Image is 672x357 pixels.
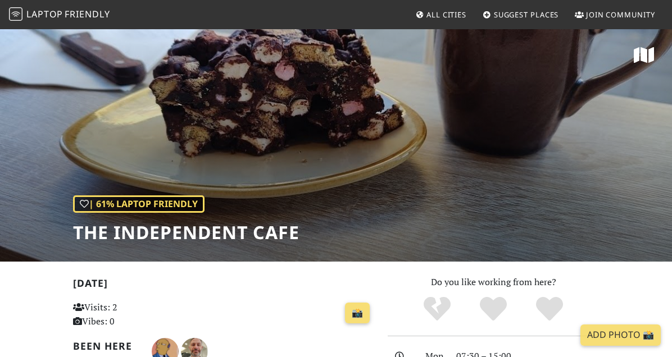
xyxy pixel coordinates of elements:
[9,5,110,25] a: LaptopFriendly LaptopFriendly
[345,303,370,324] a: 📸
[9,7,22,21] img: LaptopFriendly
[152,344,181,356] span: Sophia J.
[65,8,110,20] span: Friendly
[73,277,374,294] h2: [DATE]
[73,222,299,243] h1: The Independent Cafe
[570,4,660,25] a: Join Community
[26,8,63,20] span: Laptop
[73,195,205,213] div: | 61% Laptop Friendly
[426,10,466,20] span: All Cities
[580,324,661,346] a: Add Photo 📸
[494,10,559,20] span: Suggest Places
[73,300,165,329] p: Visits: 2 Vibes: 0
[388,275,599,290] p: Do you like working from here?
[586,10,655,20] span: Join Community
[181,344,208,356] span: Nicholas Wright
[411,4,471,25] a: All Cities
[73,340,138,352] h2: Been here
[465,295,521,323] div: Yes
[521,295,578,323] div: Definitely!
[409,295,465,323] div: No
[478,4,564,25] a: Suggest Places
